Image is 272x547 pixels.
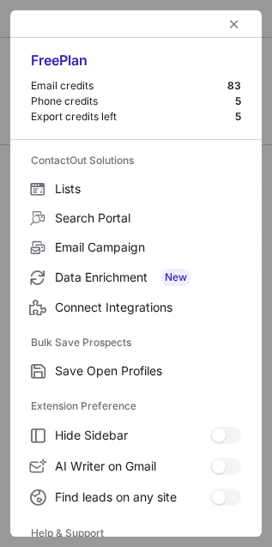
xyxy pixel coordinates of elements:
div: 83 [227,79,241,93]
label: Bulk Save Prospects [31,329,241,356]
label: Find leads on any site [10,482,262,513]
span: Search Portal [55,210,241,226]
span: Email Campaign [55,240,241,255]
span: Hide Sidebar [55,428,210,443]
label: ContactOut Solutions [31,147,241,174]
label: Save Open Profiles [10,356,262,386]
div: Export credits left [31,110,235,124]
label: Lists [10,174,262,204]
span: Find leads on any site [55,489,210,505]
button: right-button [27,15,45,33]
label: AI Writer on Gmail [10,451,262,482]
span: Save Open Profiles [55,363,241,379]
div: Free Plan [31,52,241,79]
div: 5 [235,110,241,124]
div: 5 [235,94,241,108]
label: Hide Sidebar [10,420,262,451]
div: Email credits [31,79,227,93]
label: Search Portal [10,204,262,233]
span: AI Writer on Gmail [55,459,210,474]
span: New [161,269,190,286]
span: Connect Integrations [55,300,241,315]
label: Connect Integrations [10,293,262,322]
label: Help & Support [31,520,241,547]
button: left-button [224,14,245,34]
label: Data Enrichment New [10,262,262,293]
span: Lists [55,181,241,197]
div: Phone credits [31,94,235,108]
label: Extension Preference [31,392,241,420]
label: Email Campaign [10,233,262,262]
span: Data Enrichment [55,269,241,286]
